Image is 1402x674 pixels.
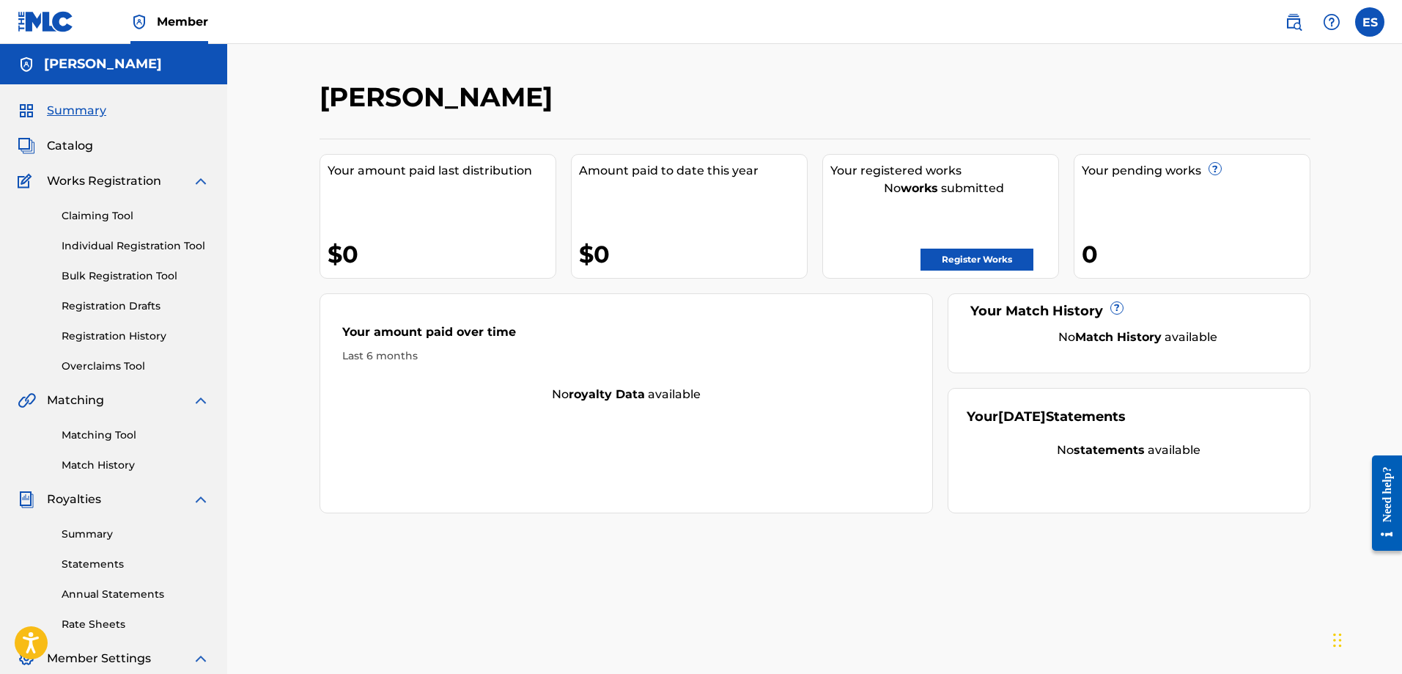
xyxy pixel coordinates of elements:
img: Royalties [18,491,35,508]
img: expand [192,491,210,508]
a: Claiming Tool [62,208,210,224]
div: No available [967,442,1291,459]
div: Drag [1333,618,1342,662]
a: CatalogCatalog [18,137,93,155]
img: Accounts [18,56,35,73]
img: expand [192,650,210,667]
span: Catalog [47,137,93,155]
iframe: Chat Widget [1329,604,1402,674]
span: Royalties [47,491,101,508]
img: Works Registration [18,172,37,190]
a: Statements [62,557,210,572]
span: Summary [47,102,106,120]
a: Summary [62,527,210,542]
a: Bulk Registration Tool [62,268,210,284]
span: Member [157,13,208,30]
a: Annual Statements [62,587,210,602]
a: Register Works [920,249,1033,271]
div: Your registered works [830,162,1058,180]
img: expand [192,392,210,409]
img: Catalog [18,137,35,155]
span: [DATE] [998,409,1046,425]
div: Your amount paid last distribution [328,162,556,180]
div: Your amount paid over time [342,323,911,348]
strong: Match History [1075,330,1162,344]
div: $0 [579,238,807,271]
div: Your Match History [967,301,1291,321]
a: Rate Sheets [62,617,210,632]
iframe: Resource Center [1361,444,1402,563]
span: ? [1111,302,1123,314]
img: Summary [18,102,35,120]
a: Registration Drafts [62,298,210,314]
img: Top Rightsholder [130,13,148,31]
div: Your pending works [1082,162,1310,180]
img: Member Settings [18,650,35,667]
div: 0 [1082,238,1310,271]
div: No available [985,329,1291,346]
span: ? [1209,163,1221,175]
span: Member Settings [47,650,151,667]
img: expand [192,172,210,190]
div: $0 [328,238,556,271]
img: MLC Logo [18,11,74,32]
a: Registration History [62,329,210,344]
div: Help [1317,7,1346,37]
div: Amount paid to date this year [579,162,807,180]
div: Last 6 months [342,348,911,364]
a: Public Search [1279,7,1308,37]
a: Individual Registration Tool [62,238,210,254]
a: Overclaims Tool [62,359,210,374]
h2: [PERSON_NAME] [320,81,560,114]
div: User Menu [1355,7,1384,37]
strong: works [901,181,938,195]
a: SummarySummary [18,102,106,120]
img: help [1323,13,1340,31]
a: Match History [62,458,210,473]
span: Matching [47,392,104,409]
div: No available [320,386,933,403]
strong: royalty data [569,387,645,401]
img: search [1285,13,1302,31]
span: Works Registration [47,172,161,190]
img: Matching [18,392,36,409]
div: No submitted [830,180,1058,197]
a: Matching Tool [62,428,210,443]
h5: Edward C Stephens Jr [44,56,162,73]
div: Your Statements [967,407,1126,427]
strong: statements [1074,443,1145,457]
